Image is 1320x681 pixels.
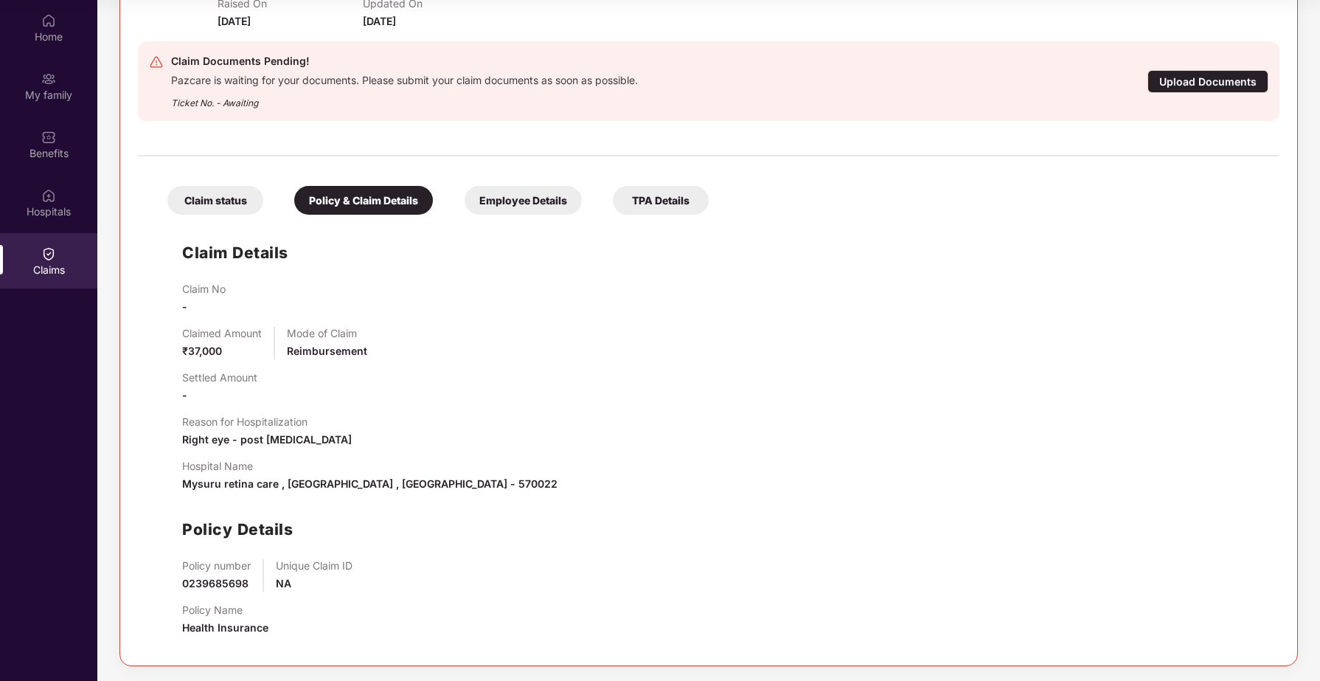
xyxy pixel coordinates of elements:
[287,327,367,339] p: Mode of Claim
[41,13,56,28] img: svg+xml;base64,PHN2ZyBpZD0iSG9tZSIgeG1sbnM9Imh0dHA6Ly93d3cudzMub3JnLzIwMDAvc3ZnIiB3aWR0aD0iMjAiIG...
[287,345,367,357] span: Reimbursement
[182,241,288,265] h1: Claim Details
[182,415,352,428] p: Reason for Hospitalization
[182,371,257,384] p: Settled Amount
[41,246,56,261] img: svg+xml;base64,PHN2ZyBpZD0iQ2xhaW0iIHhtbG5zPSJodHRwOi8vd3d3LnczLm9yZy8yMDAwL3N2ZyIgd2lkdGg9IjIwIi...
[41,188,56,203] img: svg+xml;base64,PHN2ZyBpZD0iSG9zcGl0YWxzIiB4bWxucz0iaHR0cDovL3d3dy53My5vcmcvMjAwMC9zdmciIHdpZHRoPS...
[182,389,187,401] span: -
[1147,70,1268,93] div: Upload Documents
[41,130,56,145] img: svg+xml;base64,PHN2ZyBpZD0iQmVuZWZpdHMiIHhtbG5zPSJodHRwOi8vd3d3LnczLm9yZy8yMDAwL3N2ZyIgd2lkdGg9Ij...
[41,72,56,86] img: svg+xml;base64,PHN2ZyB3aWR0aD0iMjAiIGhlaWdodD0iMjAiIHZpZXdCb3g9IjAgMCAyMCAyMCIgZmlsbD0ibm9uZSIgeG...
[171,70,638,87] div: Pazcare is waiting for your documents. Please submit your claim documents as soon as possible.
[182,559,251,572] p: Policy number
[182,300,187,313] span: -
[182,327,262,339] p: Claimed Amount
[182,433,352,446] span: Right eye - post [MEDICAL_DATA]
[182,517,293,542] h1: Policy Details
[149,55,164,69] img: svg+xml;base64,PHN2ZyB4bWxucz0iaHR0cDovL3d3dy53My5vcmcvMjAwMC9zdmciIHdpZHRoPSIyNCIgaGVpZ2h0PSIyNC...
[276,559,352,572] p: Unique Claim ID
[182,604,268,616] p: Policy Name
[182,477,557,490] span: Mysuru retina care , [GEOGRAPHIC_DATA] , [GEOGRAPHIC_DATA] - 570022
[171,52,638,70] div: Claim Documents Pending!
[294,186,433,215] div: Policy & Claim Details
[182,621,268,634] span: Health Insurance
[276,577,291,590] span: NA
[363,15,396,27] span: [DATE]
[182,460,557,472] p: Hospital Name
[167,186,263,215] div: Claim status
[171,87,638,110] div: Ticket No. - Awaiting
[182,283,226,295] p: Claim No
[613,186,709,215] div: TPA Details
[218,15,251,27] span: [DATE]
[465,186,582,215] div: Employee Details
[182,345,222,357] span: ₹37,000
[182,577,249,590] span: 0239685698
